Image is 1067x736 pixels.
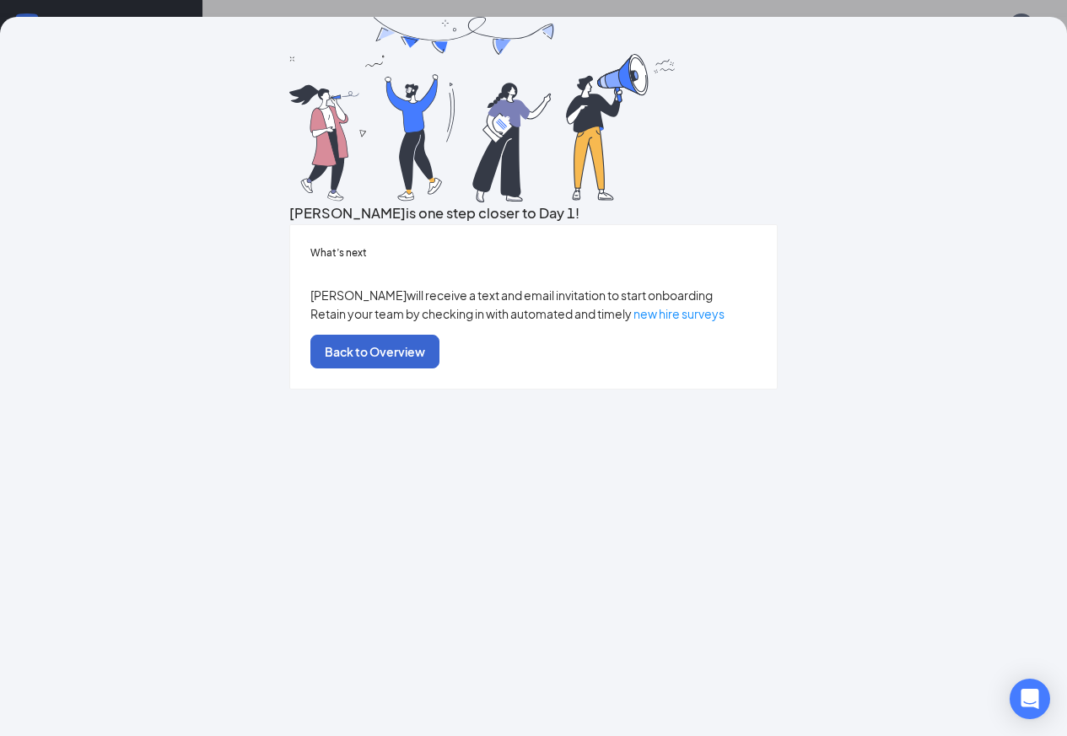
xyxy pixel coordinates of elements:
[289,202,779,224] h3: [PERSON_NAME] is one step closer to Day 1!
[310,286,757,304] p: [PERSON_NAME] will receive a text and email invitation to start onboarding
[310,304,757,323] p: Retain your team by checking in with automated and timely
[1010,679,1050,719] div: Open Intercom Messenger
[633,306,725,321] a: new hire surveys
[289,17,677,202] img: you are all set
[310,335,439,368] button: Back to Overview
[310,245,757,261] h5: What’s next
